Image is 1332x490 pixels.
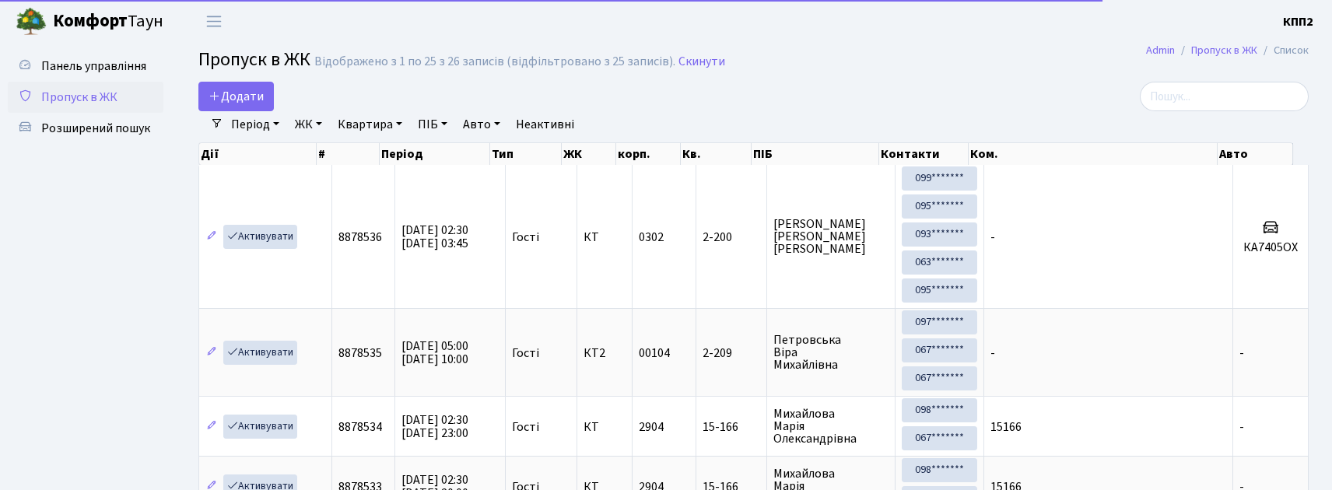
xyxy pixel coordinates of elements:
a: Активувати [223,341,297,365]
span: 2-209 [703,347,760,359]
span: - [1239,418,1244,436]
span: 2-200 [703,231,760,243]
a: ЖК [289,111,328,138]
span: [DATE] 05:00 [DATE] 10:00 [401,338,468,368]
span: КТ [584,231,625,243]
span: 8878535 [338,345,382,362]
a: Авто [457,111,507,138]
a: КПП2 [1283,12,1313,31]
img: logo.png [16,6,47,37]
th: Ком. [969,143,1218,165]
span: - [1239,345,1244,362]
th: Контакти [879,143,969,165]
a: Пропуск в ЖК [1191,42,1257,58]
span: Розширений пошук [41,120,150,137]
span: Пропуск в ЖК [41,89,117,106]
th: Авто [1218,143,1293,165]
a: Admin [1146,42,1175,58]
span: 8878534 [338,418,382,436]
th: Кв. [681,143,752,165]
b: Комфорт [53,9,128,33]
th: корп. [616,143,680,165]
span: Гості [512,347,539,359]
span: 15-166 [703,421,760,433]
span: [DATE] 02:30 [DATE] 23:00 [401,411,468,442]
span: КТ2 [584,347,625,359]
a: Активувати [223,415,297,439]
span: 0302 [639,229,664,246]
th: Період [380,143,490,165]
a: ПІБ [412,111,454,138]
th: Дії [199,143,317,165]
span: Панель управління [41,58,146,75]
a: Неактивні [510,111,580,138]
a: Розширений пошук [8,113,163,144]
span: 15166 [990,418,1022,436]
input: Пошук... [1140,82,1309,111]
span: 8878536 [338,229,382,246]
th: Тип [490,143,562,165]
a: Панель управління [8,51,163,82]
a: Пропуск в ЖК [8,82,163,113]
a: Квартира [331,111,408,138]
span: Гості [512,231,539,243]
span: [DATE] 02:30 [DATE] 03:45 [401,222,468,252]
b: КПП2 [1283,13,1313,30]
nav: breadcrumb [1123,34,1332,67]
span: 2904 [639,418,664,436]
h5: КА7405ОХ [1239,240,1302,255]
span: - [990,345,995,362]
span: Пропуск в ЖК [198,46,310,73]
a: Активувати [223,225,297,249]
span: - [990,229,995,246]
span: Михайлова Марія Олександрівна [773,408,888,445]
th: ЖК [562,143,616,165]
th: # [317,143,380,165]
div: Відображено з 1 по 25 з 26 записів (відфільтровано з 25 записів). [314,54,675,69]
button: Переключити навігацію [195,9,233,34]
span: Додати [209,88,264,105]
span: КТ [584,421,625,433]
span: 00104 [639,345,670,362]
li: Список [1257,42,1309,59]
th: ПІБ [752,143,879,165]
span: Петровська Віра Михайлівна [773,334,888,371]
a: Скинути [678,54,725,69]
span: [PERSON_NAME] [PERSON_NAME] [PERSON_NAME] [773,218,888,255]
span: Таун [53,9,163,35]
a: Період [225,111,286,138]
a: Додати [198,82,274,111]
span: Гості [512,421,539,433]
